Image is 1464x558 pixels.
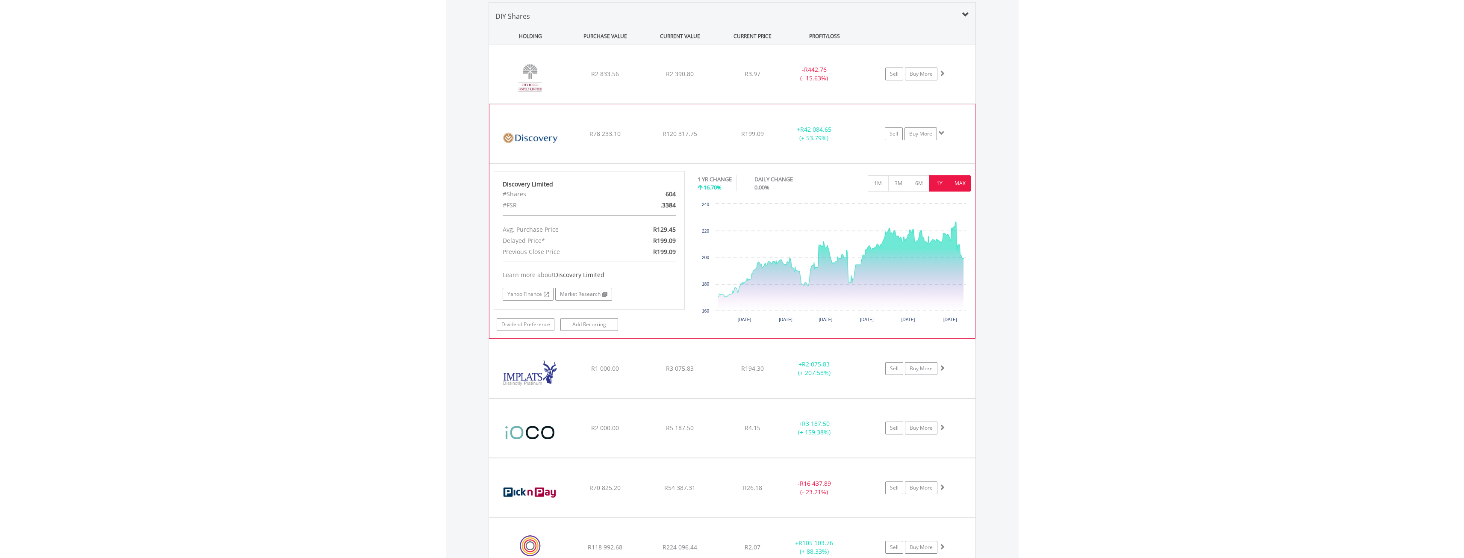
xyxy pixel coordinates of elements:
text: 220 [702,229,709,233]
div: Delayed Price* [496,235,620,246]
span: R224 096.44 [663,543,697,551]
a: Add Recurring [560,318,618,331]
span: R1 000.00 [591,364,619,372]
span: 0.00% [754,183,769,191]
div: #Shares [496,189,620,200]
button: 6M [909,175,930,192]
a: Dividend Preference [497,318,554,331]
img: EQU.ZA.DSY.png [494,115,567,161]
text: [DATE] [819,317,833,322]
a: Yahoo Finance [503,288,554,301]
text: [DATE] [901,317,915,322]
a: Sell [885,127,903,140]
img: EQU.ZA.IMP.png [493,350,567,396]
text: [DATE] [738,317,751,322]
span: R42 084.65 [800,125,831,133]
a: Sell [885,481,903,494]
span: R105 103.76 [798,539,833,547]
span: R199.09 [653,248,676,256]
img: EQU.ZA.CLH.png [493,55,567,101]
div: + (+ 159.38%) [782,419,847,437]
img: EQU.ZA.PIK.png [493,469,567,515]
button: 1Y [929,175,950,192]
span: R2 075.83 [802,360,830,368]
text: 200 [702,255,709,260]
div: Learn more about [503,271,676,279]
div: DAILY CHANGE [754,175,823,183]
div: - (- 23.21%) [782,479,847,496]
a: Buy More [904,127,937,140]
a: Buy More [905,68,937,80]
div: + (+ 53.79%) [782,125,846,142]
span: R4.15 [745,424,760,432]
span: R120 317.75 [663,130,697,138]
text: 160 [702,309,709,313]
svg: Interactive chart [698,200,970,328]
span: R70 825.20 [589,484,621,492]
span: Discovery Limited [554,271,604,279]
text: [DATE] [779,317,792,322]
a: Buy More [905,362,937,375]
div: .3384 [620,200,682,211]
span: R129.45 [653,225,676,233]
span: R199.09 [653,236,676,245]
a: Sell [885,541,903,554]
div: 1 YR CHANGE [698,175,732,183]
div: CURRENT VALUE [644,28,717,44]
span: R2 833.56 [591,70,619,78]
span: R199.09 [741,130,764,138]
a: Sell [885,362,903,375]
div: Discovery Limited [503,180,676,189]
text: [DATE] [943,317,957,322]
button: MAX [950,175,971,192]
span: R3.97 [745,70,760,78]
button: 1M [868,175,889,192]
div: CURRENT PRICE [718,28,786,44]
span: R5 187.50 [666,424,694,432]
div: HOLDING [489,28,567,44]
a: Buy More [905,422,937,434]
span: R54 387.31 [664,484,695,492]
div: + (+ 88.33%) [782,539,847,556]
span: R2.07 [745,543,760,551]
a: Sell [885,68,903,80]
div: PROFIT/LOSS [788,28,861,44]
button: 3M [888,175,909,192]
span: R118 992.68 [588,543,622,551]
a: Buy More [905,541,937,554]
span: R194.30 [741,364,764,372]
span: R442.76 [804,65,827,74]
div: #FSR [496,200,620,211]
div: Previous Close Price [496,246,620,257]
a: Sell [885,422,903,434]
div: PURCHASE VALUE [569,28,642,44]
div: Avg. Purchase Price [496,224,620,235]
span: 16.70% [704,183,722,191]
span: R3 075.83 [666,364,694,372]
div: Chart. Highcharts interactive chart. [698,200,971,328]
a: Market Research [555,288,612,301]
div: + (+ 207.58%) [782,360,847,377]
img: EQU.ZA.IOC.png [493,410,567,455]
span: R2 000.00 [591,424,619,432]
span: R3 187.50 [802,419,830,428]
text: 180 [702,282,709,286]
div: - (- 15.63%) [782,65,847,83]
div: 604 [620,189,682,200]
a: Buy More [905,481,937,494]
text: 240 [702,202,709,207]
span: R16 437.89 [800,479,831,487]
span: R26.18 [743,484,762,492]
span: R2 390.80 [666,70,694,78]
span: DIY Shares [495,12,530,21]
text: [DATE] [860,317,874,322]
span: R78 233.10 [589,130,621,138]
